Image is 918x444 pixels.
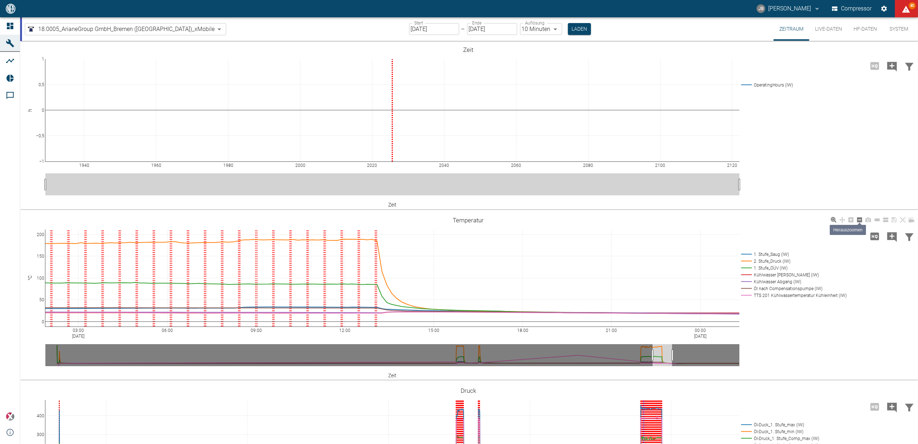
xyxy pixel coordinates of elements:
a: 18.0005_ArianeGroup GmbH_Bremen ([GEOGRAPHIC_DATA])_xMobile [27,25,215,34]
span: 80 [909,2,916,9]
span: Hohe Auflösung nur für Zeiträume von <3 Tagen verfügbar [866,62,883,69]
button: Einstellungen [878,2,891,15]
input: DD.MM.YYYY [409,23,459,35]
button: System [883,17,915,41]
label: Ende [472,20,482,26]
button: jonas.busse@neuman-esser.com [756,2,821,15]
input: DD.MM.YYYY [467,23,517,35]
span: Hohe Auflösung [866,232,883,239]
div: 10 Minuten [520,23,562,35]
p: – [461,25,465,33]
button: Daten filtern [901,57,918,75]
span: 18.0005_ArianeGroup GmbH_Bremen ([GEOGRAPHIC_DATA])_xMobile [38,25,215,33]
div: JB [757,4,765,13]
span: Hohe Auflösung nur für Zeiträume von <3 Tagen verfügbar [866,403,883,410]
button: Zeitraum [774,17,809,41]
button: Daten filtern [901,398,918,416]
button: Daten filtern [901,227,918,246]
button: HF-Daten [848,17,883,41]
label: Start [414,20,423,26]
button: Kommentar hinzufügen [883,57,901,75]
button: Kommentar hinzufügen [883,227,901,246]
img: Xplore Logo [6,412,14,421]
button: Live-Daten [809,17,848,41]
button: Compressor [830,2,873,15]
button: Kommentar hinzufügen [883,398,901,416]
img: logo [5,4,16,13]
label: Auflösung [525,20,545,26]
button: Laden [568,23,591,35]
